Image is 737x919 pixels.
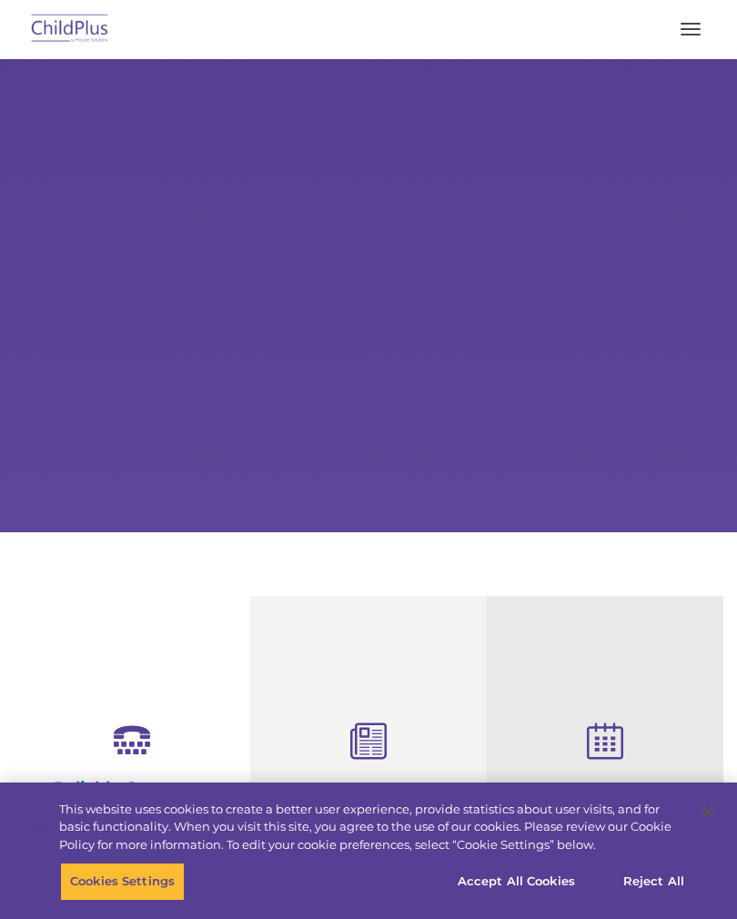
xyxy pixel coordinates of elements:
button: Close [688,792,728,832]
h4: Free Regional Meetings [500,781,710,801]
h4: Child Development Assessments in ChildPlus [264,781,473,841]
h4: Reliable Customer Support [27,778,237,818]
button: Reject All [597,863,711,901]
div: This website uses cookies to create a better user experience, provide statistics about user visit... [59,801,686,854]
button: Cookies Settings [60,863,185,901]
img: ChildPlus by Procare Solutions [27,8,113,51]
button: Accept All Cookies [448,863,585,901]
